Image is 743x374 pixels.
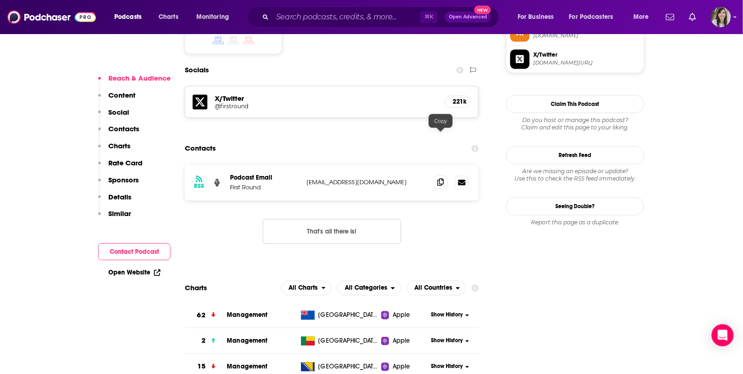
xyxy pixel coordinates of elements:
[108,91,136,99] p: Content
[185,61,209,79] h2: Socials
[297,362,382,371] a: [GEOGRAPHIC_DATA]
[627,10,660,24] button: open menu
[506,95,644,113] button: Claim This Podcast
[381,310,428,320] a: Apple
[98,209,131,226] button: Similar
[108,108,129,117] p: Social
[407,280,466,295] h2: Countries
[185,303,227,328] a: 62
[506,146,644,164] button: Refresh Feed
[345,285,387,291] span: All Categories
[108,269,160,276] a: Open Website
[506,117,644,124] span: Do you host or manage this podcast?
[511,10,566,24] button: open menu
[98,141,130,158] button: Charts
[98,124,139,141] button: Contacts
[318,310,378,320] span: New Zealand
[381,362,428,371] a: Apple
[307,178,426,186] p: [EMAIL_ADDRESS][DOMAIN_NAME]
[185,283,207,292] h2: Charts
[98,108,129,125] button: Social
[108,175,139,184] p: Sponsors
[711,7,731,27] img: User Profile
[108,10,153,24] button: open menu
[227,337,268,345] a: Management
[407,280,466,295] button: open menu
[215,103,437,110] a: @firstround
[445,12,491,23] button: Open AdvancedNew
[297,310,382,320] a: [GEOGRAPHIC_DATA]
[108,124,139,133] p: Contacts
[108,209,131,218] p: Similar
[381,336,428,345] a: Apple
[281,280,332,295] button: open menu
[510,49,640,69] a: X/Twitter[DOMAIN_NAME][URL]
[98,243,171,260] button: Contact Podcast
[201,335,206,346] h3: 2
[506,219,644,226] div: Report this page as a duplicate.
[318,362,378,371] span: Bosnia and Herzegovina
[533,32,640,39] span: feeds.megaphone.fm
[153,10,184,24] a: Charts
[685,9,700,25] a: Show notifications dropdown
[215,103,362,110] h5: @firstround
[431,362,463,370] span: Show History
[263,219,401,244] button: Nothing here.
[227,311,268,319] a: Management
[533,51,640,59] span: X/Twitter
[506,168,644,182] div: Are we missing an episode or update? Use this to check the RSS feed immediately.
[108,193,131,201] p: Details
[256,6,508,28] div: Search podcasts, credits, & more...
[98,158,142,175] button: Rate Card
[7,8,96,26] img: Podchaser - Follow, Share and Rate Podcasts
[281,280,332,295] h2: Platforms
[108,141,130,150] p: Charts
[429,114,453,128] div: Copy
[449,15,487,19] span: Open Advanced
[633,11,649,23] span: More
[563,10,627,24] button: open menu
[196,11,229,23] span: Monitoring
[428,362,472,370] button: Show History
[159,11,178,23] span: Charts
[337,280,401,295] button: open menu
[185,140,216,157] h2: Contacts
[190,10,241,24] button: open menu
[215,94,437,103] h5: X/Twitter
[569,11,613,23] span: For Podcasters
[431,337,463,345] span: Show History
[197,310,206,321] h3: 62
[711,7,731,27] button: Show profile menu
[337,280,401,295] h2: Categories
[230,174,299,181] p: Podcast Email
[227,362,268,370] a: Management
[289,285,318,291] span: All Charts
[98,175,139,193] button: Sponsors
[414,285,452,291] span: All Countries
[474,6,491,14] span: New
[108,74,171,82] p: Reach & Audience
[230,183,299,191] p: First Round
[98,193,131,210] button: Details
[194,182,204,190] h3: RSS
[712,324,734,346] div: Open Intercom Messenger
[428,337,472,345] button: Show History
[98,74,171,91] button: Reach & Audience
[108,158,142,167] p: Rate Card
[711,7,731,27] span: Logged in as devinandrade
[114,11,142,23] span: Podcasts
[393,362,410,371] span: Apple
[453,98,463,105] h5: 221k
[393,310,410,320] span: Apple
[272,10,420,24] input: Search podcasts, credits, & more...
[198,361,206,372] h3: 15
[518,11,554,23] span: For Business
[393,336,410,345] span: Apple
[98,91,136,108] button: Content
[533,59,640,66] span: twitter.com/firstround
[506,117,644,131] div: Claim and edit this page to your liking.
